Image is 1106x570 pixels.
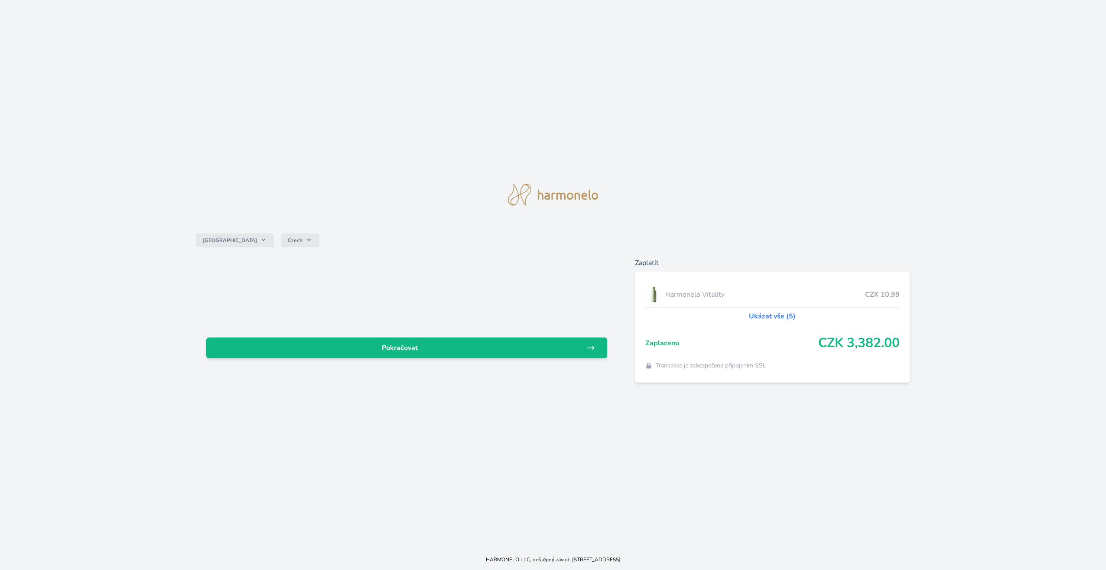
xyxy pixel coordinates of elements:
span: Pokračovat [213,343,586,353]
span: Harmonelo Vitality [665,289,865,300]
span: CZK 3,382.00 [818,335,900,351]
span: Czech [288,237,303,244]
span: CZK 10.99 [865,289,900,300]
span: Transakce je zabezpečena připojením SSL [656,361,766,370]
span: [GEOGRAPHIC_DATA] [203,237,257,244]
h6: Zaplatit [635,258,910,268]
img: logo.svg [508,184,598,206]
a: Ukázat vše (5) [749,311,796,321]
a: Pokračovat [206,337,607,358]
button: [GEOGRAPHIC_DATA] [196,233,274,247]
span: Zaplaceno [645,338,818,348]
button: Czech [281,233,319,247]
img: CLEAN_VITALITY_se_stinem_x-lo.jpg [645,284,662,305]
